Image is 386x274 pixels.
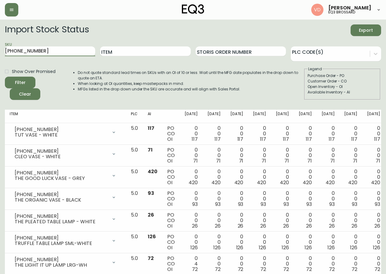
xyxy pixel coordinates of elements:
[148,168,157,175] span: 420
[213,244,221,251] span: 126
[185,256,198,272] div: 0 4
[10,88,40,100] button: Clear
[225,110,248,123] th: [DATE]
[15,170,108,176] div: [PHONE_NUMBER]
[253,212,266,229] div: 0 0
[167,157,172,164] span: OI
[15,154,108,159] div: CLEO VASE - WHITE
[207,169,221,185] div: 0 0
[5,110,126,123] th: Item
[328,10,355,14] h5: eq3 brossard
[253,169,266,185] div: 0 0
[215,222,221,229] span: 26
[374,136,380,143] span: 117
[126,145,143,166] td: 5.0
[192,201,198,208] span: 93
[192,136,198,143] span: 117
[322,191,335,207] div: 0 0
[239,157,244,164] span: 71
[236,244,244,251] span: 126
[248,110,271,123] th: [DATE]
[15,257,108,262] div: [PHONE_NUMBER]
[5,77,35,88] button: Filter
[148,233,156,240] span: 126
[15,219,108,225] div: THE PLEATED TABLE LAMP - WHITE
[367,126,380,142] div: 0 0
[15,197,108,203] div: THE ORGANIC VASE - BLACK
[15,214,108,219] div: [PHONE_NUMBER]
[329,266,335,273] span: 72
[282,244,289,251] span: 126
[78,81,304,86] li: When looking at OI quantities, keep masterpacks in mind.
[307,157,312,164] span: 71
[276,191,289,207] div: 0 0
[283,201,289,208] span: 93
[367,147,380,164] div: 0 0
[215,136,221,143] span: 117
[299,212,312,229] div: 0 0
[215,201,221,208] span: 93
[10,147,121,161] div: [PHONE_NUMBER]CLEO VASE - WHITE
[207,256,221,272] div: 0 0
[280,179,289,186] span: 420
[230,191,244,207] div: 0 0
[351,24,381,36] button: Export
[211,179,221,186] span: 420
[299,234,312,250] div: 0 0
[322,234,335,250] div: 0 0
[15,241,108,246] div: TRUFFLE TABLE LAMP SML-WHITE
[10,212,121,226] div: [PHONE_NUMBER]THE PLEATED TABLE LAMP - WHITE
[373,244,380,251] span: 126
[185,169,198,185] div: 0 0
[329,136,335,143] span: 117
[167,201,172,208] span: OI
[167,126,175,142] div: PO CO
[344,147,357,164] div: 0 0
[253,256,266,272] div: 0 0
[299,191,312,207] div: 0 0
[253,126,266,142] div: 0 0
[374,266,380,273] span: 72
[311,4,323,16] img: 34cbe8de67806989076631741e6a7c6b
[329,222,335,229] span: 26
[167,191,175,207] div: PO CO
[185,191,198,207] div: 0 0
[207,191,221,207] div: 0 0
[276,212,289,229] div: 0 0
[276,126,289,142] div: 0 0
[260,222,266,229] span: 26
[352,201,357,208] span: 93
[303,179,312,186] span: 420
[148,146,153,153] span: 71
[126,123,143,145] td: 5.0
[367,212,380,229] div: 0 0
[167,147,175,164] div: PO CO
[260,136,266,143] span: 117
[215,266,221,273] span: 72
[15,262,108,268] div: THE LIGHT IT UP LAMP LRG-WH
[185,126,198,142] div: 0 0
[352,266,357,273] span: 72
[276,234,289,250] div: 0 0
[203,110,225,123] th: [DATE]
[190,244,198,251] span: 126
[376,157,380,164] span: 71
[230,212,244,229] div: 0 0
[326,179,335,186] span: 420
[306,222,312,229] span: 26
[283,222,289,229] span: 26
[328,5,371,10] span: [PERSON_NAME]
[10,256,121,269] div: [PHONE_NUMBER]THE LIGHT IT UP LAMP LRG-WH
[143,110,162,123] th: AI
[15,90,35,98] span: Clear
[284,157,289,164] span: 71
[126,166,143,188] td: 5.0
[276,256,289,272] div: 0 0
[230,256,244,272] div: 0 0
[344,191,357,207] div: 0 0
[367,191,380,207] div: 0 0
[167,222,172,229] span: OI
[167,136,172,143] span: OI
[306,136,312,143] span: 117
[322,147,335,164] div: 0 0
